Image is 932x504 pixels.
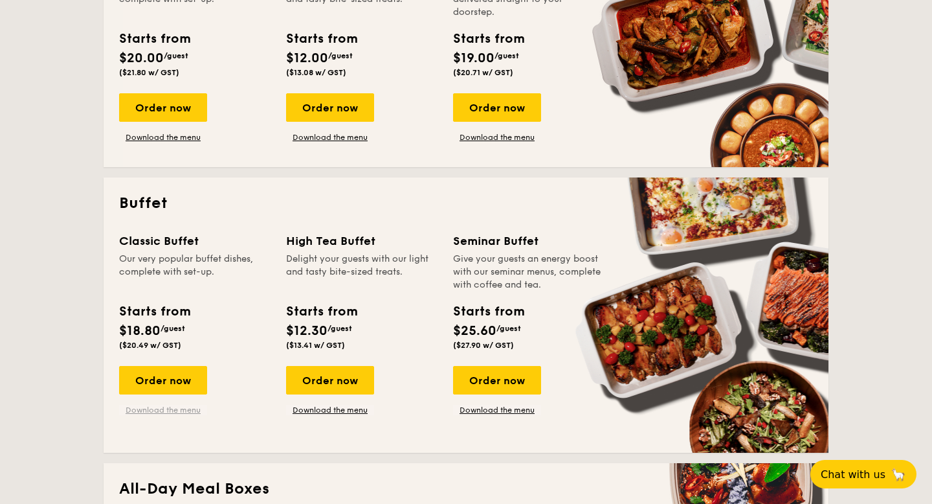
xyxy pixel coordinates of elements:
span: $19.00 [453,51,494,66]
a: Download the menu [453,405,541,415]
h2: All-Day Meal Boxes [119,479,813,499]
div: Give your guests an energy boost with our seminar menus, complete with coffee and tea. [453,253,605,292]
span: $20.00 [119,51,164,66]
span: /guest [496,324,521,333]
a: Download the menu [119,405,207,415]
a: Download the menu [286,132,374,143]
div: Order now [119,366,207,395]
span: /guest [328,51,353,60]
div: Delight your guests with our light and tasty bite-sized treats. [286,253,438,292]
div: Our very popular buffet dishes, complete with set-up. [119,253,271,292]
span: ($13.08 w/ GST) [286,68,346,77]
a: Download the menu [119,132,207,143]
span: ($13.41 w/ GST) [286,341,345,350]
h2: Buffet [119,193,813,214]
span: ($21.80 w/ GST) [119,68,179,77]
button: Chat with us🦙 [810,460,916,488]
span: $12.00 [286,51,328,66]
span: $18.80 [119,323,161,339]
div: Order now [453,366,541,395]
span: /guest [327,324,352,333]
div: Starts from [119,29,190,49]
div: Starts from [453,29,524,49]
div: Classic Buffet [119,232,271,250]
span: ($27.90 w/ GST) [453,341,514,350]
a: Download the menu [453,132,541,143]
div: Order now [286,93,374,122]
div: Order now [119,93,207,122]
div: Order now [286,366,374,395]
span: /guest [494,51,519,60]
div: Starts from [119,302,190,321]
div: Starts from [453,302,524,321]
span: ($20.49 w/ GST) [119,341,181,350]
span: $12.30 [286,323,327,339]
div: High Tea Buffet [286,232,438,250]
div: Order now [453,93,541,122]
span: Chat with us [821,468,885,481]
div: Starts from [286,302,357,321]
div: Seminar Buffet [453,232,605,250]
span: 🦙 [891,467,906,482]
a: Download the menu [286,405,374,415]
div: Starts from [286,29,357,49]
span: ($20.71 w/ GST) [453,68,513,77]
span: $25.60 [453,323,496,339]
span: /guest [164,51,188,60]
span: /guest [161,324,185,333]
